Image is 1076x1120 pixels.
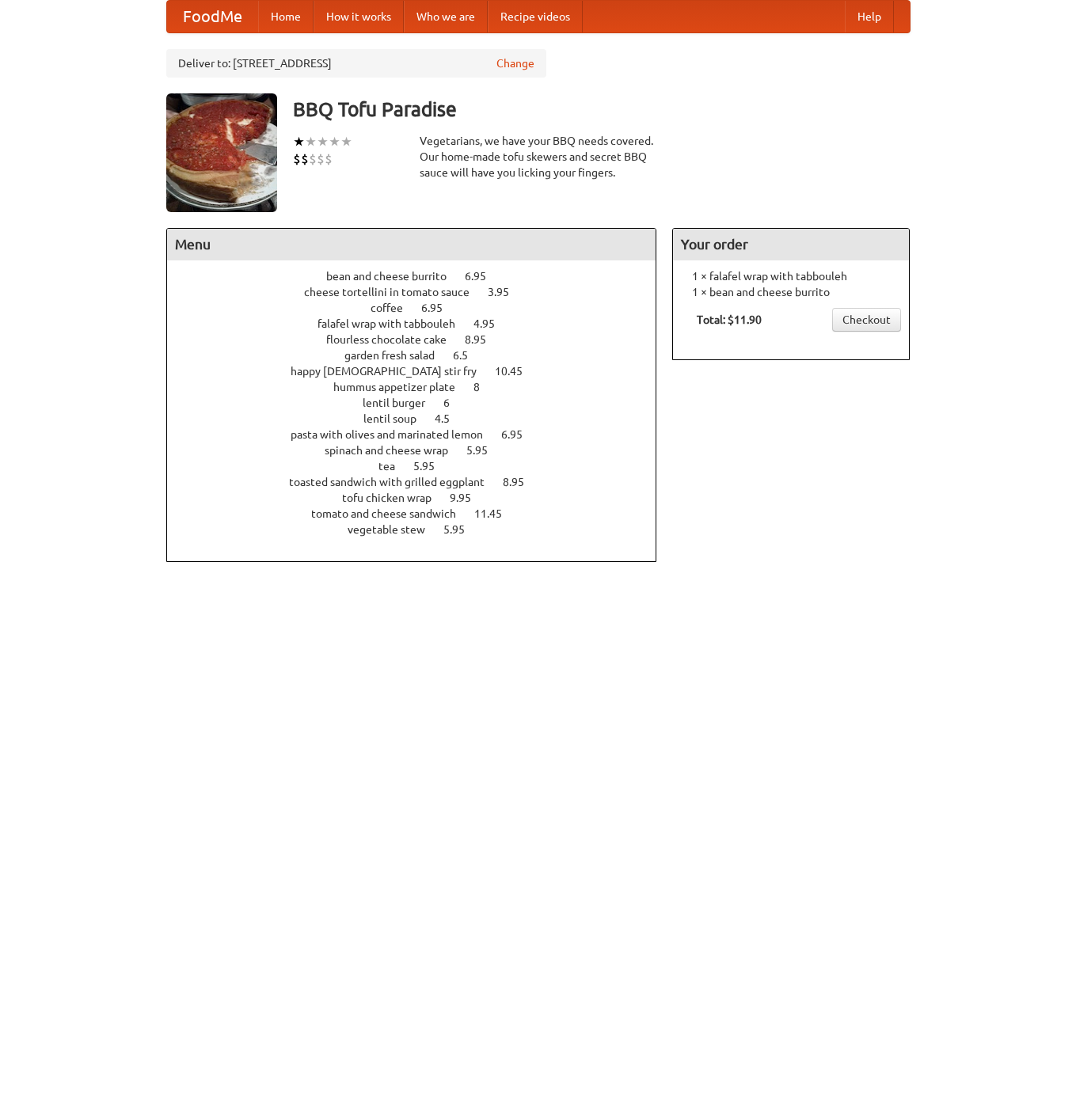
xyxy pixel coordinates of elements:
[325,150,333,168] li: $
[166,93,277,212] img: angular.jpg
[363,397,479,409] a: lentil burger 6
[317,317,524,330] a: falafel wrap with tabbouleh 4.95
[443,397,466,409] span: 6
[435,412,466,425] span: 4.5
[317,317,471,330] span: falafel wrap with tabbouleh
[291,365,552,378] a: happy [DEMOGRAPHIC_DATA] stir fry 10.45
[363,412,432,425] span: lentil soup
[348,523,441,536] span: vegetable stew
[167,1,258,32] a: FoodMe
[450,492,487,504] span: 9.95
[503,476,540,488] span: 8.95
[488,1,583,32] a: Recipe videos
[301,150,309,168] li: $
[465,270,502,283] span: 6.95
[293,93,911,125] h3: BBQ Tofu Paradise
[466,444,504,457] span: 5.95
[326,333,462,346] span: flourless chocolate cake
[333,381,509,393] a: hummus appetizer plate 8
[420,133,657,180] div: Vegetarians, we have your BBQ needs covered. Our home-made tofu skewers and secret BBQ sauce will...
[413,460,451,473] span: 5.95
[340,133,352,150] li: ★
[329,133,340,150] li: ★
[167,229,656,260] h4: Menu
[501,428,538,441] span: 6.95
[326,270,515,283] a: bean and cheese burrito 6.95
[348,523,494,536] a: vegetable stew 5.95
[443,523,481,536] span: 5.95
[404,1,488,32] a: Who we are
[673,229,909,260] h4: Your order
[488,286,525,298] span: 3.95
[363,397,441,409] span: lentil burger
[344,349,451,362] span: garden fresh salad
[371,302,419,314] span: coffee
[378,460,411,473] span: tea
[289,476,553,488] a: toasted sandwich with grilled eggplant 8.95
[293,150,301,168] li: $
[465,333,502,346] span: 8.95
[311,507,472,520] span: tomato and cheese sandwich
[342,492,500,504] a: tofu chicken wrap 9.95
[304,286,538,298] a: cheese tortellini in tomato sauce 3.95
[845,1,894,32] a: Help
[305,133,317,150] li: ★
[495,365,538,378] span: 10.45
[291,428,499,441] span: pasta with olives and marinated lemon
[326,270,462,283] span: bean and cheese burrito
[344,349,497,362] a: garden fresh salad 6.5
[291,365,492,378] span: happy [DEMOGRAPHIC_DATA] stir fry
[289,476,500,488] span: toasted sandwich with grilled eggplant
[496,55,534,71] a: Change
[325,444,464,457] span: spinach and cheese wrap
[681,268,901,284] li: 1 × falafel wrap with tabbouleh
[342,492,447,504] span: tofu chicken wrap
[681,284,901,300] li: 1 × bean and cheese burrito
[325,444,517,457] a: spinach and cheese wrap 5.95
[371,302,472,314] a: coffee 6.95
[166,49,546,78] div: Deliver to: [STREET_ADDRESS]
[697,313,762,326] b: Total: $11.90
[258,1,314,32] a: Home
[363,412,479,425] a: lentil soup 4.5
[317,150,325,168] li: $
[326,333,515,346] a: flourless chocolate cake 8.95
[832,308,901,332] a: Checkout
[378,460,464,473] a: tea 5.95
[453,349,484,362] span: 6.5
[309,150,317,168] li: $
[293,133,305,150] li: ★
[473,381,496,393] span: 8
[317,133,329,150] li: ★
[473,317,511,330] span: 4.95
[311,507,531,520] a: tomato and cheese sandwich 11.45
[314,1,404,32] a: How it works
[421,302,458,314] span: 6.95
[304,286,485,298] span: cheese tortellini in tomato sauce
[474,507,518,520] span: 11.45
[333,381,471,393] span: hummus appetizer plate
[291,428,552,441] a: pasta with olives and marinated lemon 6.95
